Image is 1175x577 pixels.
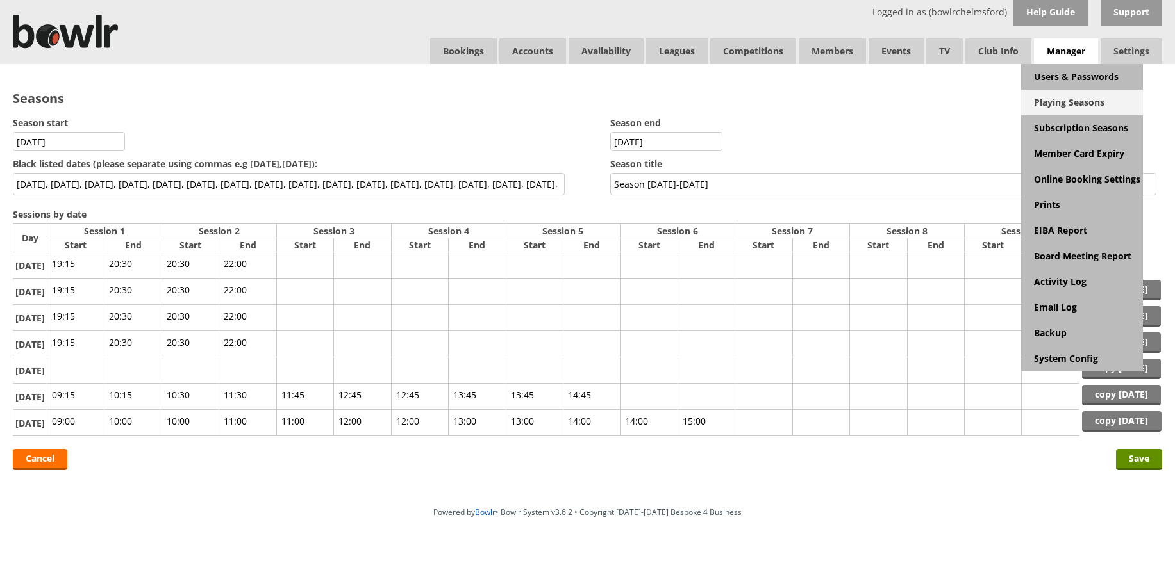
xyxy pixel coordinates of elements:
[982,239,1004,251] strong: Start
[1021,192,1143,218] a: Prints
[1021,64,1143,90] a: Users & Passwords
[1021,320,1143,346] a: Backup
[13,117,565,129] label: Season start
[84,225,125,237] strong: Session 1
[1021,115,1143,141] a: Subscription Seasons
[638,239,660,251] strong: Start
[646,38,708,64] a: Leagues
[313,225,354,237] strong: Session 3
[240,239,256,251] strong: End
[772,225,813,237] strong: Session 7
[1021,243,1143,269] a: Board Meeting Report
[15,259,45,272] strong: [DATE]
[1116,449,1162,470] input: Save
[887,225,928,237] strong: Session 8
[753,239,774,251] strong: Start
[433,507,742,517] span: Powered by • Bowlr System v3.6.2 • Copyright [DATE]-[DATE] Bespoke 4 Business
[15,417,45,429] strong: [DATE]
[1101,38,1162,64] span: Settings
[1021,167,1143,192] a: Online Booking Settings
[65,239,87,251] strong: Start
[430,38,497,64] a: Bookings
[698,239,715,251] strong: End
[1021,269,1143,295] a: Activity Log
[1021,218,1143,243] a: EIBA Report
[926,38,963,64] span: TV
[15,338,45,350] strong: [DATE]
[610,117,1162,129] label: Season end
[583,239,600,251] strong: End
[867,239,889,251] strong: Start
[354,239,371,251] strong: End
[15,364,45,377] strong: [DATE]
[1034,38,1098,65] span: Manager
[799,38,866,64] span: Members
[13,208,1162,220] label: Sessions by date
[1021,90,1143,115] a: Playing Seasons
[428,225,469,237] strong: Session 4
[199,225,240,237] strong: Session 2
[1082,411,1162,432] a: copy [DATE]
[524,239,546,251] strong: Start
[1021,295,1143,320] a: Email Log
[13,449,67,470] a: Cancel
[1021,141,1143,167] a: Member Card Expiry
[409,239,431,251] strong: Start
[610,158,1156,170] label: Season title
[928,239,944,251] strong: End
[1082,385,1161,405] a: copy [DATE]
[657,225,698,237] strong: Session 6
[813,239,829,251] strong: End
[499,38,566,64] span: Accounts
[1021,346,1143,371] a: System Config
[542,225,583,237] strong: Session 5
[710,38,796,64] a: Competitions
[294,239,316,251] strong: Start
[15,391,45,403] strong: [DATE]
[15,286,45,298] strong: [DATE]
[1001,225,1042,237] strong: Session 9
[869,38,924,64] a: Events
[965,38,1031,64] a: Club Info
[22,232,38,244] strong: Day
[15,312,45,324] strong: [DATE]
[469,239,485,251] strong: End
[179,239,201,251] strong: Start
[475,507,496,517] a: Bowlr
[13,90,1162,107] h2: Seasons
[125,239,142,251] strong: End
[13,158,565,170] label: Black listed dates (please separate using commas e.g [DATE],[DATE]):
[569,38,644,64] a: Availability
